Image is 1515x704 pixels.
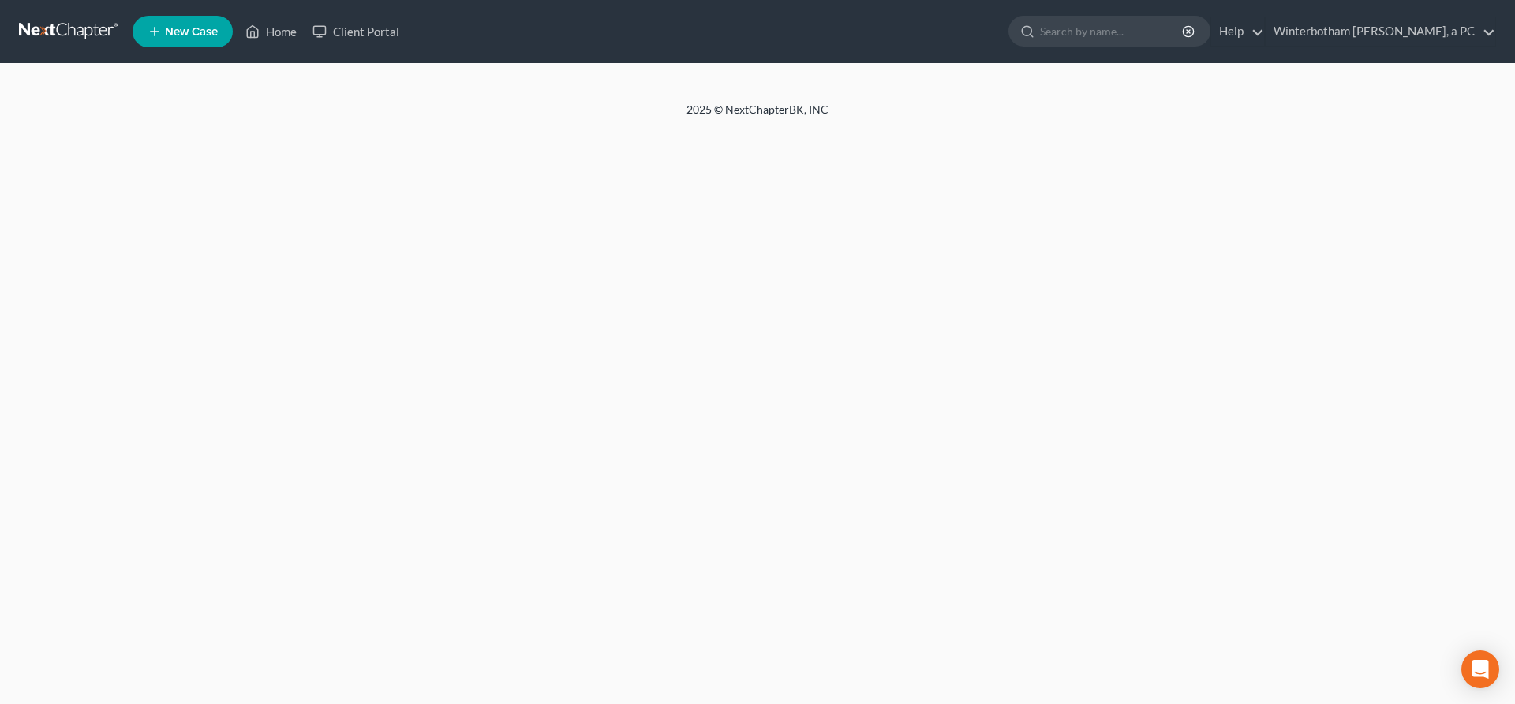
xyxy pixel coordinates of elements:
a: Winterbotham [PERSON_NAME], a PC [1266,17,1495,46]
a: Client Portal [305,17,407,46]
input: Search by name... [1040,17,1184,46]
span: New Case [165,26,218,38]
div: Open Intercom Messenger [1461,650,1499,688]
a: Help [1211,17,1264,46]
div: 2025 © NextChapterBK, INC [308,102,1207,130]
a: Home [238,17,305,46]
